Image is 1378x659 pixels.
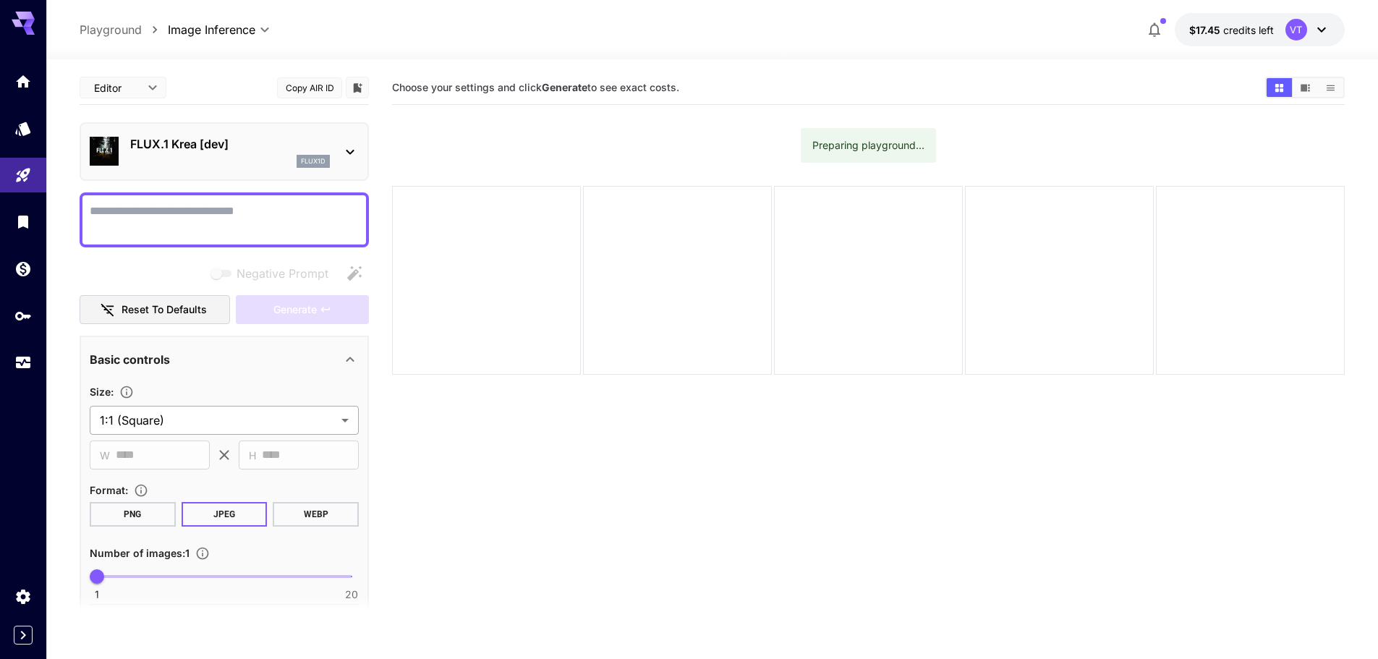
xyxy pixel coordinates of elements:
[1175,13,1345,46] button: $17.44515VT
[130,135,330,153] p: FLUX.1 Krea [dev]
[1293,78,1318,97] button: Show images in video view
[301,156,326,166] p: flux1d
[1285,19,1307,41] div: VT
[392,81,679,93] span: Choose your settings and click to see exact costs.
[345,587,358,602] span: 20
[90,351,170,368] p: Basic controls
[1318,78,1343,97] button: Show images in list view
[542,81,587,93] b: Generate
[1265,77,1345,98] div: Show images in grid viewShow images in video viewShow images in list view
[208,264,340,282] span: Negative prompts are not compatible with the selected model.
[90,484,128,496] span: Format :
[80,295,230,325] button: Reset to defaults
[90,129,359,174] div: FLUX.1 Krea [dev]flux1d
[14,307,32,325] div: API Keys
[249,447,256,464] span: H
[80,21,142,38] a: Playground
[1189,24,1223,36] span: $17.45
[80,21,168,38] nav: breadcrumb
[114,385,140,399] button: Adjust the dimensions of the generated image by specifying its width and height in pixels, or sel...
[237,265,328,282] span: Negative Prompt
[90,342,359,377] div: Basic controls
[190,546,216,561] button: Specify how many images to generate in a single request. Each image generation will be charged se...
[14,354,32,372] div: Usage
[14,213,32,231] div: Library
[14,587,32,605] div: Settings
[182,502,268,527] button: JPEG
[128,483,154,498] button: Choose the file format for the output image.
[100,447,110,464] span: W
[812,132,924,158] div: Preparing playground...
[1189,22,1274,38] div: $17.44515
[14,72,32,90] div: Home
[1223,24,1274,36] span: credits left
[14,166,32,184] div: Playground
[351,79,364,96] button: Add to library
[90,547,190,559] span: Number of images : 1
[14,260,32,278] div: Wallet
[100,412,336,429] span: 1:1 (Square)
[90,502,176,527] button: PNG
[168,21,255,38] span: Image Inference
[1267,78,1292,97] button: Show images in grid view
[14,626,33,645] button: Expand sidebar
[90,386,114,398] span: Size :
[277,77,342,98] button: Copy AIR ID
[94,80,139,95] span: Editor
[14,119,32,137] div: Models
[273,502,359,527] button: WEBP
